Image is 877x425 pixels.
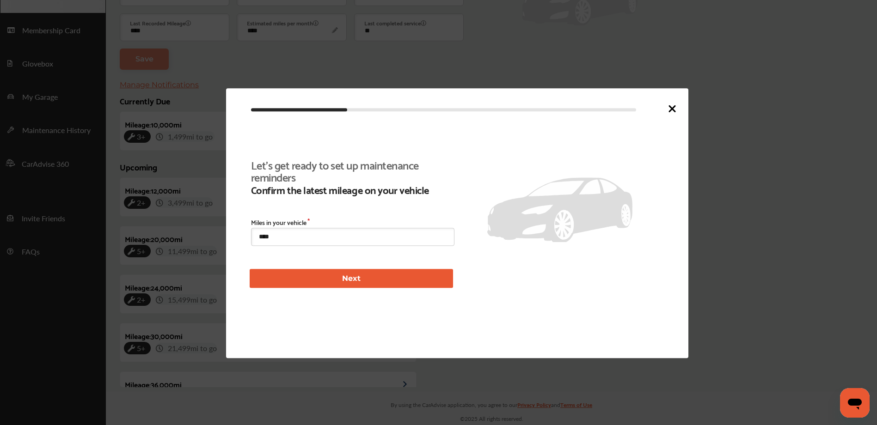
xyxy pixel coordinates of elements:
img: placeholder_car.fcab19be.svg [487,177,632,243]
iframe: Button to launch messaging window [840,388,870,418]
label: Miles in your vehicle [251,219,454,226]
b: Confirm the latest mileage on your vehicle [251,183,448,195]
b: Let's get ready to set up maintenance reminders [251,158,448,182]
button: Next [250,269,453,288]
